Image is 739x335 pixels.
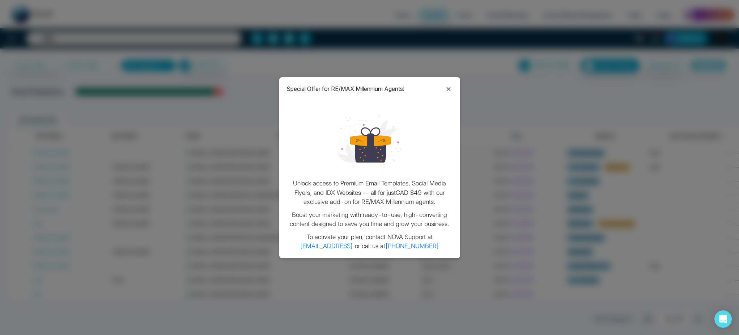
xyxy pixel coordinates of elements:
p: Unlock access to Premium Email Templates, Social Media Flyers, and IDX Websites — all for just CA... [286,179,453,207]
p: Special Offer for RE/MAX Millennium Agents! [286,84,404,93]
a: [PHONE_NUMBER] [385,242,439,250]
p: Boost your marketing with ready-to-use, high-converting content designed to save you time and gro... [286,210,453,229]
a: [EMAIL_ADDRESS] [300,242,353,250]
img: loading [338,106,401,170]
div: Open Intercom Messenger [714,310,732,328]
p: To activate your plan, contact NOVA Support at or call us at [286,233,453,251]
